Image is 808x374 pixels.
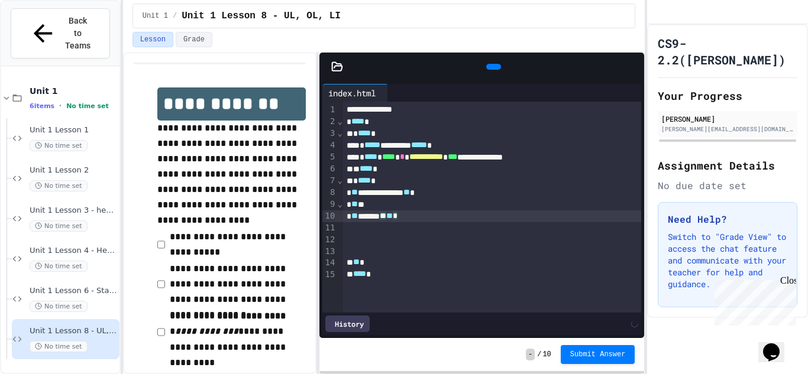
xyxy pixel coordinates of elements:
[661,113,794,124] div: [PERSON_NAME]
[325,316,370,332] div: History
[322,199,337,210] div: 9
[30,165,117,175] span: Unit 1 Lesson 2
[658,178,797,193] div: No due date set
[322,269,337,281] div: 15
[322,246,337,258] div: 13
[322,163,337,175] div: 6
[173,11,177,21] span: /
[322,175,337,187] div: 7
[182,9,341,23] span: Unit 1 Lesson 8 - UL, OL, LI
[64,15,92,52] span: Back to Teams
[322,257,337,269] div: 14
[30,246,117,256] span: Unit 1 Lesson 4 - Headlines Lab
[30,206,117,216] span: Unit 1 Lesson 3 - heading and paragraph tags
[542,350,551,359] span: 10
[658,35,797,68] h1: CS9-2.2([PERSON_NAME])
[11,8,110,58] button: Back to Teams
[337,116,342,126] span: Fold line
[710,275,796,326] iframe: chat widget
[668,212,787,226] h3: Need Help?
[658,87,797,104] h2: Your Progress
[661,125,794,134] div: [PERSON_NAME][EMAIL_ADDRESS][DOMAIN_NAME]
[132,32,173,47] button: Lesson
[322,151,337,163] div: 5
[526,349,535,360] span: -
[658,157,797,174] h2: Assignment Details
[537,350,541,359] span: /
[30,261,88,272] span: No time set
[30,326,117,336] span: Unit 1 Lesson 8 - UL, OL, LI
[5,5,82,75] div: Chat with us now!Close
[143,11,168,21] span: Unit 1
[59,101,62,110] span: •
[337,199,342,209] span: Fold line
[66,102,109,110] span: No time set
[30,140,88,151] span: No time set
[30,301,88,312] span: No time set
[322,87,382,99] div: index.html
[322,84,388,102] div: index.html
[30,341,88,352] span: No time set
[30,180,88,191] span: No time set
[322,222,337,234] div: 11
[322,139,337,151] div: 4
[322,128,337,139] div: 3
[322,116,337,128] div: 2
[337,128,342,138] span: Fold line
[30,220,88,232] span: No time set
[176,32,212,47] button: Grade
[30,125,117,135] span: Unit 1 Lesson 1
[322,210,337,222] div: 10
[561,345,635,364] button: Submit Answer
[30,286,117,296] span: Unit 1 Lesson 6 - Station 1 Build
[30,86,117,96] span: Unit 1
[322,187,337,199] div: 8
[758,327,796,362] iframe: chat widget
[322,234,337,246] div: 12
[322,104,337,116] div: 1
[668,231,787,290] p: Switch to "Grade View" to access the chat feature and communicate with your teacher for help and ...
[30,102,54,110] span: 6 items
[570,350,626,359] span: Submit Answer
[337,175,342,185] span: Fold line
